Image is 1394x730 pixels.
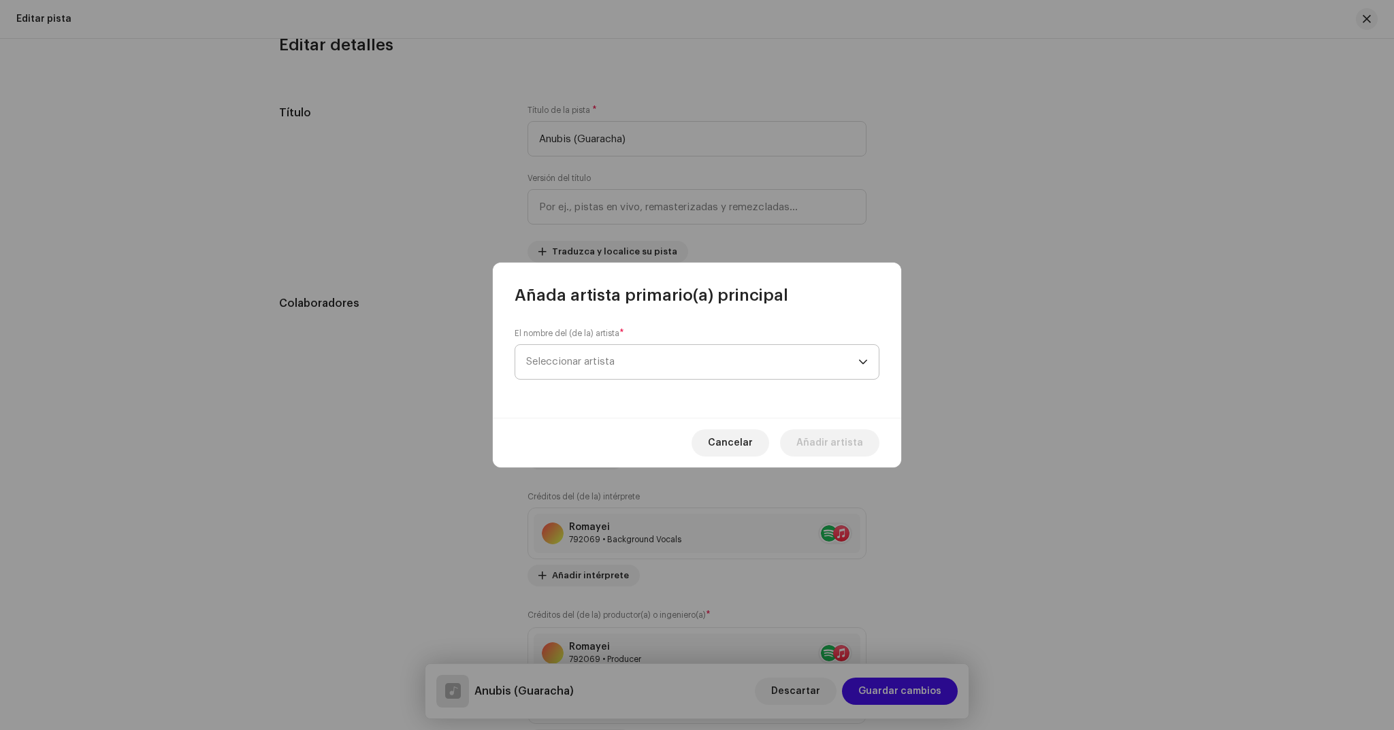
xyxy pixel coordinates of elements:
[796,429,863,457] span: Añadir artista
[515,328,624,339] label: El nombre del (de la) artista
[858,345,868,379] div: dropdown trigger
[692,429,769,457] button: Cancelar
[515,284,788,306] span: Añada artista primario(a) principal
[708,429,753,457] span: Cancelar
[526,356,615,367] span: Seleccionar artista
[780,429,879,457] button: Añadir artista
[526,345,858,379] span: Seleccionar artista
